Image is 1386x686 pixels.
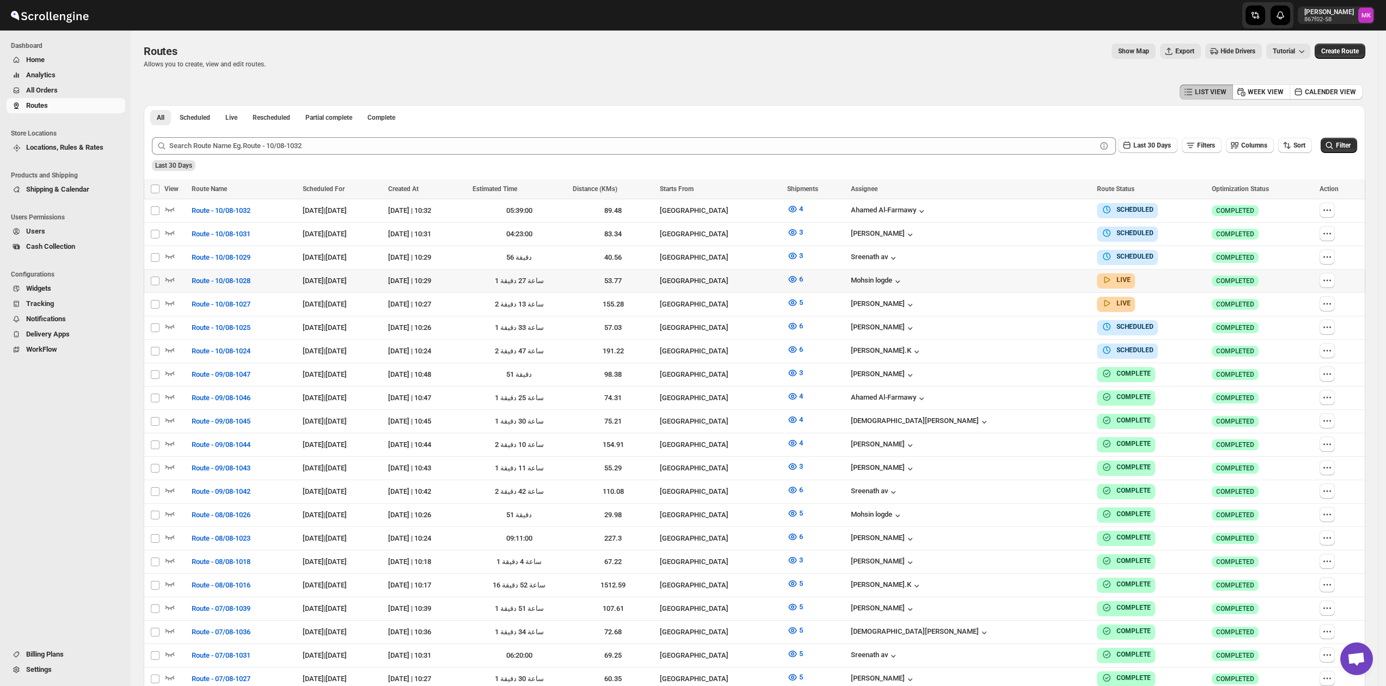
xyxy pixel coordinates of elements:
[7,182,125,197] button: Shipping & Calendar
[1340,642,1373,675] a: دردشة مفتوحة
[7,662,125,677] button: Settings
[1321,47,1359,56] span: Create Route
[781,622,809,639] button: 5
[1118,138,1178,153] button: Last 30 Days
[799,415,803,424] span: 4
[303,206,347,215] span: [DATE] | [DATE]
[185,366,257,383] button: Route - 09/08-1047
[1117,440,1151,448] b: COMPLETE
[185,389,257,407] button: Route - 09/08-1046
[1117,604,1151,611] b: COMPLETE
[799,509,803,517] span: 5
[11,213,125,222] span: Users Permissions
[192,510,250,520] span: Route - 08/08-1026
[192,486,250,497] span: Route - 09/08-1042
[851,323,916,334] div: [PERSON_NAME]
[1216,230,1254,238] span: COMPLETED
[7,239,125,254] button: Cash Collection
[144,45,177,58] span: Routes
[1304,16,1354,23] p: 867f02-58
[799,462,803,470] span: 3
[26,71,56,79] span: Analytics
[388,299,465,310] div: [DATE] | 10:27
[799,275,803,283] span: 6
[388,185,419,193] span: Created At
[305,113,352,122] span: Partial complete
[11,41,125,50] span: Dashboard
[26,650,64,658] span: Billing Plans
[851,253,899,264] div: Sreenath av
[26,185,89,193] span: Shipping & Calendar
[660,299,781,310] div: [GEOGRAPHIC_DATA]
[1117,416,1151,424] b: COMPLETE
[573,229,653,240] div: 83.34
[1117,206,1154,213] b: SCHEDULED
[192,393,250,403] span: Route - 09/08-1046
[185,249,257,266] button: Route - 10/08-1029
[1117,276,1131,284] b: LIVE
[1101,321,1154,332] button: SCHEDULED
[851,534,916,544] div: [PERSON_NAME]
[851,416,990,427] button: [DEMOGRAPHIC_DATA][PERSON_NAME]
[7,83,125,98] button: All Orders
[192,205,250,216] span: Route - 10/08-1032
[185,296,257,313] button: Route - 10/08-1027
[781,294,809,311] button: 5
[7,281,125,296] button: Widgets
[1117,253,1154,260] b: SCHEDULED
[26,330,70,338] span: Delivery Apps
[781,645,809,663] button: 5
[799,650,803,658] span: 5
[1266,44,1310,59] button: Tutorial
[1101,532,1151,543] button: COMPLETE
[1101,579,1151,590] button: COMPLETE
[851,487,899,498] button: Sreenath av
[303,347,347,355] span: [DATE] | [DATE]
[1205,44,1262,59] button: Hide Drivers
[185,460,257,477] button: Route - 09/08-1043
[781,481,809,499] button: 6
[851,463,916,474] div: [PERSON_NAME]
[26,345,57,353] span: WorkFlow
[1133,142,1171,149] span: Last 30 Days
[1101,298,1131,309] button: LIVE
[155,162,192,169] span: Last 30 Days
[1362,12,1371,19] text: MK
[1321,138,1357,153] button: Filter
[185,413,257,430] button: Route - 09/08-1045
[1358,8,1373,23] span: Mostafa Khalifa
[185,272,257,290] button: Route - 10/08-1028
[388,346,465,357] div: [DATE] | 10:24
[851,299,916,310] button: [PERSON_NAME]
[799,205,803,213] span: 4
[781,200,809,218] button: 4
[851,510,903,521] button: Mohsin logde
[1117,580,1151,588] b: COMPLETE
[26,56,45,64] span: Home
[1117,463,1151,471] b: COMPLETE
[1101,274,1131,285] button: LIVE
[851,440,916,451] div: [PERSON_NAME]
[1216,206,1254,215] span: COMPLETED
[192,580,250,591] span: Route - 08/08-1016
[573,252,653,263] div: 40.56
[573,346,653,357] div: 191.22
[573,275,653,286] div: 53.77
[781,271,809,288] button: 6
[192,603,250,614] span: Route - 07/08-1039
[1117,627,1151,635] b: COMPLETE
[388,275,465,286] div: [DATE] | 10:29
[781,458,809,475] button: 3
[1117,487,1151,494] b: COMPLETE
[185,319,257,336] button: Route - 10/08-1025
[192,185,227,193] span: Route Name
[851,674,916,685] button: [PERSON_NAME]
[1117,393,1151,401] b: COMPLETE
[660,275,781,286] div: [GEOGRAPHIC_DATA]
[799,392,803,400] span: 4
[192,463,250,474] span: Route - 09/08-1043
[799,345,803,353] span: 6
[1117,346,1154,354] b: SCHEDULED
[851,185,878,193] span: Assignee
[473,205,567,216] div: 05:39:00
